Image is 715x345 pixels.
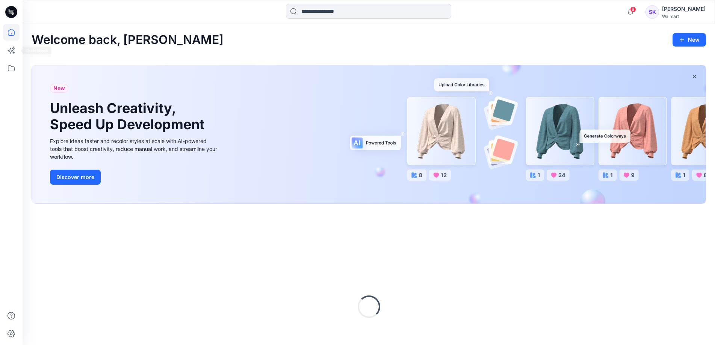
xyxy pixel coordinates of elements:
[662,5,706,14] div: [PERSON_NAME]
[50,170,219,185] a: Discover more
[50,170,101,185] button: Discover more
[32,33,224,47] h2: Welcome back, [PERSON_NAME]
[630,6,636,12] span: 8
[673,33,706,47] button: New
[53,84,65,93] span: New
[645,5,659,19] div: SK
[662,14,706,19] div: Walmart
[50,137,219,161] div: Explore ideas faster and recolor styles at scale with AI-powered tools that boost creativity, red...
[50,100,208,133] h1: Unleash Creativity, Speed Up Development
